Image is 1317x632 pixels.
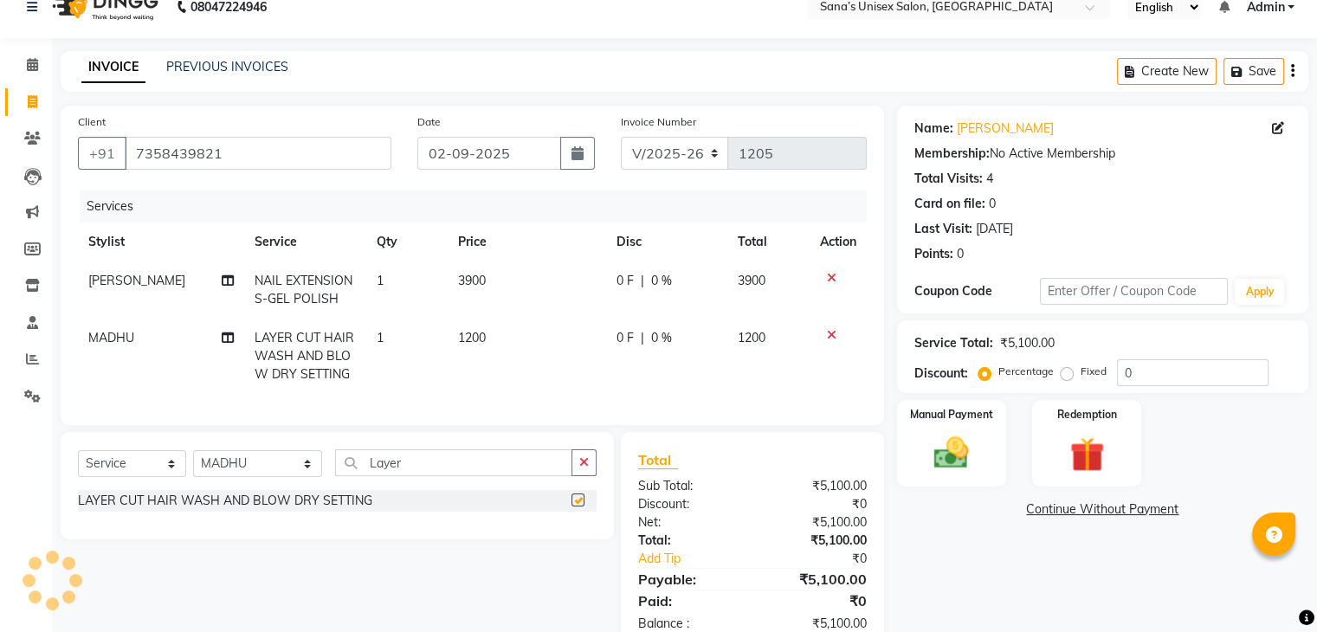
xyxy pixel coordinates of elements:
span: 3900 [738,273,765,288]
input: Search or Scan [335,449,571,476]
span: 0 % [651,329,672,347]
span: MADHU [88,330,134,345]
div: LAYER CUT HAIR WASH AND BLOW DRY SETTING [78,492,372,510]
div: [DATE] [976,220,1013,238]
img: _gift.svg [1059,433,1115,476]
div: Discount: [625,495,752,513]
a: PREVIOUS INVOICES [166,59,288,74]
label: Percentage [998,364,1054,379]
span: 3900 [458,273,486,288]
span: 0 F [617,329,634,347]
span: [PERSON_NAME] [88,273,185,288]
th: Stylist [78,222,244,261]
div: Last Visit: [914,220,972,238]
div: ₹5,100.00 [1000,334,1055,352]
button: Create New [1117,58,1217,85]
div: 4 [986,170,993,188]
div: Membership: [914,145,990,163]
div: Total: [625,532,752,550]
div: ₹0 [752,590,880,611]
div: ₹0 [773,550,879,568]
div: Name: [914,119,953,138]
label: Fixed [1081,364,1107,379]
div: No Active Membership [914,145,1291,163]
span: 1200 [738,330,765,345]
a: INVOICE [81,52,145,83]
th: Action [810,222,867,261]
div: 0 [957,245,964,263]
a: Continue Without Payment [901,500,1305,519]
span: Total [638,451,678,469]
label: Invoice Number [621,114,696,130]
div: Payable: [625,569,752,590]
span: 0 % [651,272,672,290]
div: Paid: [625,590,752,611]
div: Net: [625,513,752,532]
label: Redemption [1057,407,1117,422]
button: Save [1223,58,1284,85]
div: ₹0 [752,495,880,513]
div: ₹5,100.00 [752,569,880,590]
span: 1 [377,330,384,345]
label: Date [417,114,441,130]
input: Search by Name/Mobile/Email/Code [125,137,391,170]
span: LAYER CUT HAIR WASH AND BLOW DRY SETTING [255,330,354,382]
button: Apply [1235,279,1284,305]
div: Services [80,190,880,222]
button: +91 [78,137,126,170]
div: Coupon Code [914,282,1040,300]
div: Discount: [914,364,968,383]
input: Enter Offer / Coupon Code [1040,278,1229,305]
div: Total Visits: [914,170,983,188]
th: Disc [606,222,727,261]
div: Service Total: [914,334,993,352]
span: 1 [377,273,384,288]
th: Qty [366,222,448,261]
span: | [641,272,644,290]
span: | [641,329,644,347]
label: Manual Payment [910,407,993,422]
div: ₹5,100.00 [752,513,880,532]
div: Card on file: [914,195,985,213]
a: Add Tip [625,550,773,568]
img: _cash.svg [923,433,979,473]
th: Price [448,222,606,261]
div: ₹5,100.00 [752,477,880,495]
span: NAIL EXTENSIONS-GEL POLISH [255,273,352,306]
span: 1200 [458,330,486,345]
span: 0 F [617,272,634,290]
div: Points: [914,245,953,263]
div: Sub Total: [625,477,752,495]
label: Client [78,114,106,130]
th: Total [727,222,810,261]
th: Service [244,222,366,261]
div: ₹5,100.00 [752,532,880,550]
div: 0 [989,195,996,213]
a: [PERSON_NAME] [957,119,1054,138]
